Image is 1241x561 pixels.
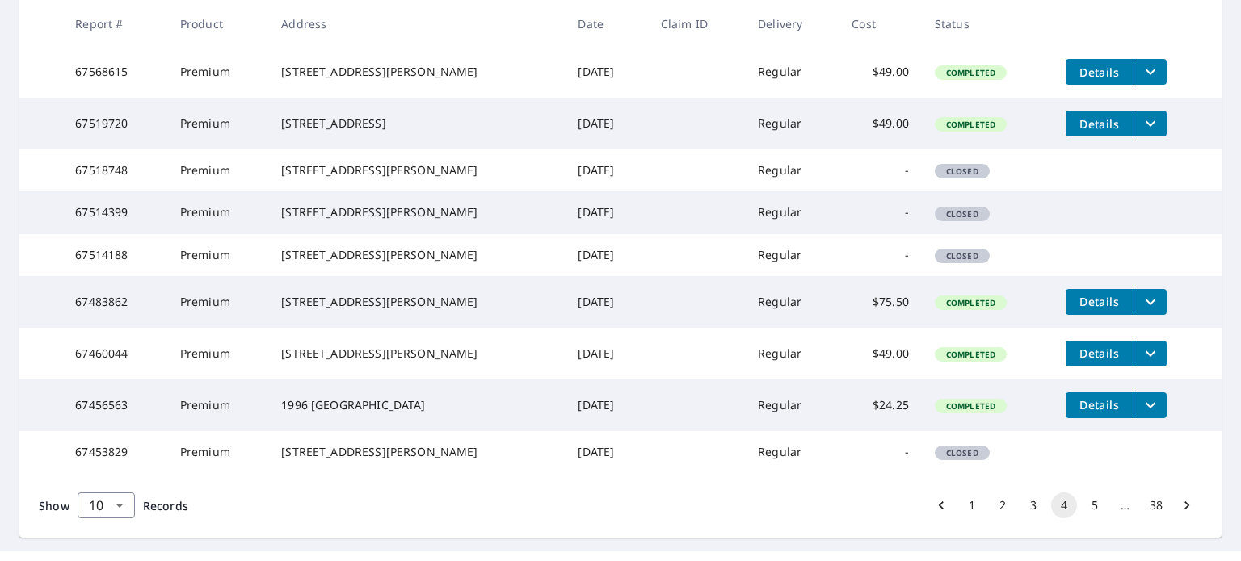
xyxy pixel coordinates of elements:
[167,431,268,473] td: Premium
[1134,59,1167,85] button: filesDropdownBtn-67568615
[565,234,648,276] td: [DATE]
[936,349,1005,360] span: Completed
[62,328,167,379] td: 67460044
[1066,392,1134,418] button: detailsBtn-67456563
[936,400,1005,412] span: Completed
[1082,492,1108,518] button: Go to page 5
[167,98,268,149] td: Premium
[1075,65,1124,80] span: Details
[745,149,839,191] td: Regular
[62,98,167,149] td: 67519720
[1075,345,1124,361] span: Details
[1020,492,1046,518] button: Go to page 3
[839,234,922,276] td: -
[62,191,167,233] td: 67514399
[1066,341,1134,366] button: detailsBtn-67460044
[745,98,839,149] td: Regular
[1174,492,1200,518] button: Go to next page
[78,483,135,528] div: 10
[928,492,954,518] button: Go to previous page
[565,276,648,328] td: [DATE]
[1134,111,1167,136] button: filesDropdownBtn-67519720
[62,149,167,191] td: 67518748
[839,328,922,379] td: $49.00
[745,328,839,379] td: Regular
[281,162,552,178] div: [STREET_ADDRESS][PERSON_NAME]
[167,328,268,379] td: Premium
[1066,59,1134,85] button: detailsBtn-67568615
[990,492,1016,518] button: Go to page 2
[281,345,552,362] div: [STREET_ADDRESS][PERSON_NAME]
[1134,341,1167,366] button: filesDropdownBtn-67460044
[39,498,69,513] span: Show
[167,276,268,328] td: Premium
[565,149,648,191] td: [DATE]
[1075,397,1124,412] span: Details
[936,67,1005,78] span: Completed
[78,492,135,518] div: Show 10 records
[1134,289,1167,315] button: filesDropdownBtn-67483862
[745,191,839,233] td: Regular
[1051,492,1077,518] button: page 4
[959,492,985,518] button: Go to page 1
[565,379,648,431] td: [DATE]
[1075,294,1124,309] span: Details
[1075,116,1124,132] span: Details
[926,492,1202,518] nav: pagination navigation
[281,204,552,220] div: [STREET_ADDRESS][PERSON_NAME]
[62,276,167,328] td: 67483862
[1134,392,1167,418] button: filesDropdownBtn-67456563
[839,46,922,98] td: $49.00
[167,46,268,98] td: Premium
[281,294,552,310] div: [STREET_ADDRESS][PERSON_NAME]
[1113,497,1138,513] div: …
[565,328,648,379] td: [DATE]
[839,191,922,233] td: -
[839,98,922,149] td: $49.00
[936,447,988,458] span: Closed
[745,276,839,328] td: Regular
[565,191,648,233] td: [DATE]
[839,379,922,431] td: $24.25
[281,64,552,80] div: [STREET_ADDRESS][PERSON_NAME]
[281,115,552,132] div: [STREET_ADDRESS]
[62,46,167,98] td: 67568615
[565,431,648,473] td: [DATE]
[1143,492,1169,518] button: Go to page 38
[745,234,839,276] td: Regular
[745,46,839,98] td: Regular
[936,250,988,262] span: Closed
[281,397,552,413] div: 1996 [GEOGRAPHIC_DATA]
[565,98,648,149] td: [DATE]
[167,234,268,276] td: Premium
[143,498,188,513] span: Records
[281,247,552,263] div: [STREET_ADDRESS][PERSON_NAME]
[745,431,839,473] td: Regular
[167,379,268,431] td: Premium
[1066,111,1134,136] button: detailsBtn-67519720
[565,46,648,98] td: [DATE]
[839,149,922,191] td: -
[936,165,988,177] span: Closed
[839,431,922,473] td: -
[167,191,268,233] td: Premium
[839,276,922,328] td: $75.50
[1066,289,1134,315] button: detailsBtn-67483862
[936,208,988,220] span: Closed
[62,431,167,473] td: 67453829
[281,444,552,460] div: [STREET_ADDRESS][PERSON_NAME]
[936,297,1005,308] span: Completed
[745,379,839,431] td: Regular
[936,119,1005,130] span: Completed
[62,234,167,276] td: 67514188
[167,149,268,191] td: Premium
[62,379,167,431] td: 67456563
